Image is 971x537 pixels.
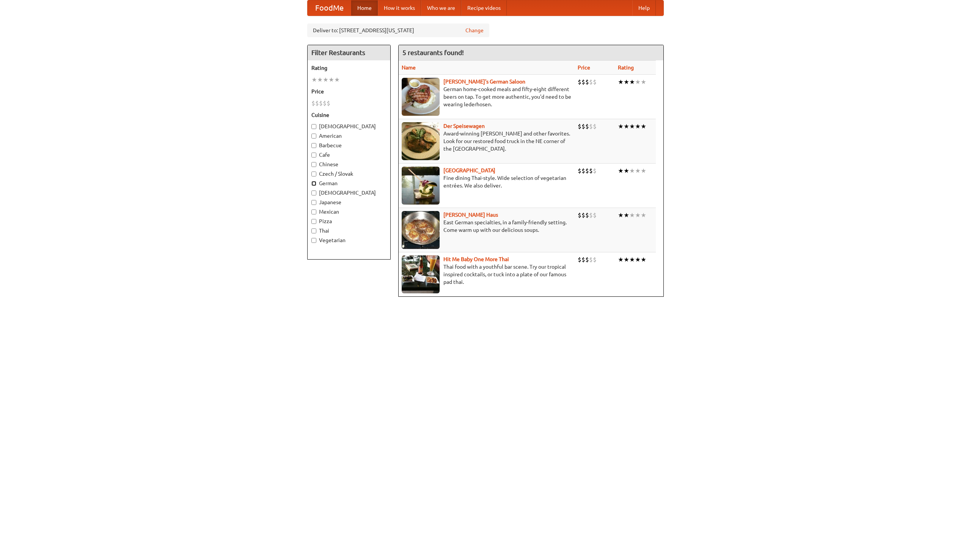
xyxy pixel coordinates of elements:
b: [PERSON_NAME]'s German Saloon [443,79,525,85]
li: ★ [629,122,635,131]
li: ★ [641,255,646,264]
img: esthers.jpg [402,78,440,116]
input: German [311,181,316,186]
label: Mexican [311,208,387,216]
a: Who we are [421,0,461,16]
a: Der Speisewagen [443,123,485,129]
li: ★ [641,211,646,219]
li: $ [585,78,589,86]
li: $ [589,211,593,219]
a: Name [402,65,416,71]
li: ★ [618,167,624,175]
input: Japanese [311,200,316,205]
p: Fine dining Thai-style. Wide selection of vegetarian entrées. We also deliver. [402,174,572,189]
li: $ [593,255,597,264]
input: Cafe [311,153,316,157]
li: ★ [624,255,629,264]
label: Czech / Slovak [311,170,387,178]
input: Czech / Slovak [311,172,316,176]
li: $ [581,122,585,131]
li: $ [581,255,585,264]
label: Vegetarian [311,236,387,244]
img: speisewagen.jpg [402,122,440,160]
li: $ [589,255,593,264]
li: $ [589,122,593,131]
li: $ [581,167,585,175]
li: $ [585,255,589,264]
label: [DEMOGRAPHIC_DATA] [311,189,387,197]
li: $ [585,211,589,219]
b: Hit Me Baby One More Thai [443,256,509,262]
li: ★ [635,167,641,175]
a: Change [465,27,484,34]
label: American [311,132,387,140]
li: $ [315,99,319,107]
li: ★ [635,211,641,219]
li: $ [578,255,581,264]
li: ★ [635,255,641,264]
li: $ [593,167,597,175]
li: $ [593,78,597,86]
li: ★ [629,211,635,219]
a: Recipe videos [461,0,507,16]
h5: Rating [311,64,387,72]
li: ★ [629,167,635,175]
a: How it works [378,0,421,16]
a: [PERSON_NAME] Haus [443,212,498,218]
input: [DEMOGRAPHIC_DATA] [311,191,316,195]
li: $ [578,78,581,86]
label: Cafe [311,151,387,159]
li: $ [585,122,589,131]
li: $ [593,211,597,219]
label: [DEMOGRAPHIC_DATA] [311,123,387,130]
li: ★ [624,211,629,219]
label: Barbecue [311,142,387,149]
li: ★ [317,76,323,84]
input: Pizza [311,219,316,224]
li: $ [578,167,581,175]
li: ★ [635,78,641,86]
img: kohlhaus.jpg [402,211,440,249]
input: Mexican [311,209,316,214]
li: $ [581,211,585,219]
b: [GEOGRAPHIC_DATA] [443,167,495,173]
label: Chinese [311,161,387,168]
li: $ [589,78,593,86]
li: ★ [311,76,317,84]
input: Thai [311,228,316,233]
h5: Cuisine [311,111,387,119]
li: $ [578,122,581,131]
li: ★ [629,78,635,86]
input: Barbecue [311,143,316,148]
li: ★ [334,76,340,84]
li: ★ [624,78,629,86]
li: ★ [618,122,624,131]
li: $ [585,167,589,175]
div: Deliver to: [STREET_ADDRESS][US_STATE] [307,24,489,37]
li: $ [581,78,585,86]
li: ★ [328,76,334,84]
a: FoodMe [308,0,351,16]
label: German [311,180,387,187]
label: Pizza [311,217,387,225]
a: Home [351,0,378,16]
li: ★ [641,167,646,175]
h5: Price [311,88,387,95]
li: $ [323,99,327,107]
li: ★ [618,211,624,219]
p: East German specialties, in a family-friendly setting. Come warm up with our delicious soups. [402,219,572,234]
label: Japanese [311,198,387,206]
p: Thai food with a youthful bar scene. Try our tropical inspired cocktails, or tuck into a plate of... [402,263,572,286]
h4: Filter Restaurants [308,45,390,60]
input: American [311,134,316,139]
li: $ [589,167,593,175]
a: Rating [618,65,634,71]
li: ★ [323,76,328,84]
p: German home-cooked meals and fifty-eight different beers on tap. To get more authentic, you'd nee... [402,85,572,108]
li: ★ [624,122,629,131]
img: babythai.jpg [402,255,440,293]
li: $ [327,99,330,107]
li: ★ [629,255,635,264]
